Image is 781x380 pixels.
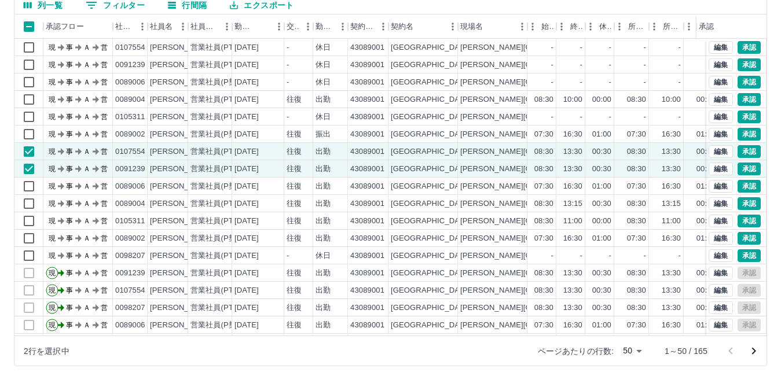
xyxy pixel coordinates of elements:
button: 承認 [738,41,761,54]
div: 振出 [316,129,331,140]
div: - [644,77,646,88]
text: 事 [66,234,73,242]
div: 07:30 [627,129,646,140]
button: 編集 [709,58,733,71]
div: 0107554 [115,42,145,53]
div: 0089004 [115,198,145,209]
div: [GEOGRAPHIC_DATA][PERSON_NAME] [391,164,534,175]
text: 事 [66,61,73,69]
div: [PERSON_NAME][GEOGRAPHIC_DATA]なかいこども園 [460,198,657,209]
div: 承認 [699,14,714,39]
div: 往復 [287,181,302,192]
div: 01:00 [696,129,716,140]
div: 出勤 [316,146,331,157]
div: 往復 [287,198,302,209]
text: Ａ [83,43,90,51]
div: 休日 [316,60,331,71]
div: 07:30 [627,181,646,192]
div: [PERSON_NAME] [150,42,213,53]
button: 承認 [738,76,761,88]
div: 0089002 [115,233,145,244]
div: 営業社員(PT契約) [190,94,251,105]
div: - [679,112,681,123]
div: 50 [618,342,646,359]
div: 08:30 [534,216,553,227]
div: 0089002 [115,129,145,140]
div: - [609,60,611,71]
text: 営 [101,43,108,51]
div: 勤務区分 [313,14,348,39]
div: 43089001 [350,60,384,71]
div: 所定終業 [649,14,684,39]
div: 00:30 [592,198,611,209]
div: 契約コード [350,14,375,39]
div: 00:00 [696,94,716,105]
button: メニュー [270,18,288,35]
div: 00:30 [592,164,611,175]
div: [PERSON_NAME] [150,233,213,244]
text: Ａ [83,113,90,121]
text: Ａ [83,182,90,190]
div: 営業社員(P契約) [190,129,247,140]
div: [DATE] [234,164,259,175]
div: 13:30 [662,146,681,157]
div: - [580,42,582,53]
text: 現 [49,182,56,190]
div: [DATE] [234,146,259,157]
div: [PERSON_NAME] [150,198,213,209]
div: [PERSON_NAME][GEOGRAPHIC_DATA]なかいこども園 [460,60,657,71]
div: 営業社員(PT契約) [190,60,251,71]
button: 承認 [738,145,761,158]
div: 08:30 [534,198,553,209]
div: 43089001 [350,146,384,157]
div: 16:30 [563,181,582,192]
div: [PERSON_NAME][GEOGRAPHIC_DATA]なかいこども園 [460,94,657,105]
button: 承認 [738,110,761,123]
text: Ａ [83,165,90,173]
div: 00:00 [592,94,611,105]
div: 43089001 [350,216,384,227]
div: 承認フロー [46,14,84,39]
div: - [551,77,553,88]
div: 16:30 [662,233,681,244]
div: 営業社員(PT契約) [190,164,251,175]
div: 43089001 [350,233,384,244]
div: - [580,77,582,88]
div: 08:30 [534,164,553,175]
button: 編集 [709,197,733,210]
div: [PERSON_NAME][GEOGRAPHIC_DATA]なかいこども園 [460,77,657,88]
text: 営 [101,165,108,173]
div: 出勤 [316,216,331,227]
div: [GEOGRAPHIC_DATA][PERSON_NAME] [391,146,534,157]
div: 11:00 [563,216,582,227]
div: - [551,42,553,53]
text: 事 [66,43,73,51]
button: 次のページへ [742,340,765,363]
div: 終業 [570,14,583,39]
div: 営業社員(P契約) [190,181,247,192]
div: 08:30 [534,146,553,157]
div: 現場名 [460,14,483,39]
div: 0089006 [115,181,145,192]
div: 社員番号 [113,14,148,39]
div: [PERSON_NAME][GEOGRAPHIC_DATA]なかいこども園 [460,233,657,244]
button: 編集 [709,301,733,314]
text: 現 [49,147,56,156]
div: - [580,60,582,71]
text: Ａ [83,61,90,69]
div: 10:00 [563,94,582,105]
div: 08:30 [534,94,553,105]
div: 始業 [527,14,556,39]
div: [DATE] [234,77,259,88]
div: [GEOGRAPHIC_DATA][PERSON_NAME] [391,60,534,71]
div: 01:00 [696,233,716,244]
button: メニュー [375,18,392,35]
div: 13:15 [563,198,582,209]
div: 00:30 [696,146,716,157]
div: - [287,112,289,123]
div: - [287,42,289,53]
div: 所定終業 [663,14,681,39]
div: 43089001 [350,112,384,123]
div: 10:00 [662,94,681,105]
div: [DATE] [234,42,259,53]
